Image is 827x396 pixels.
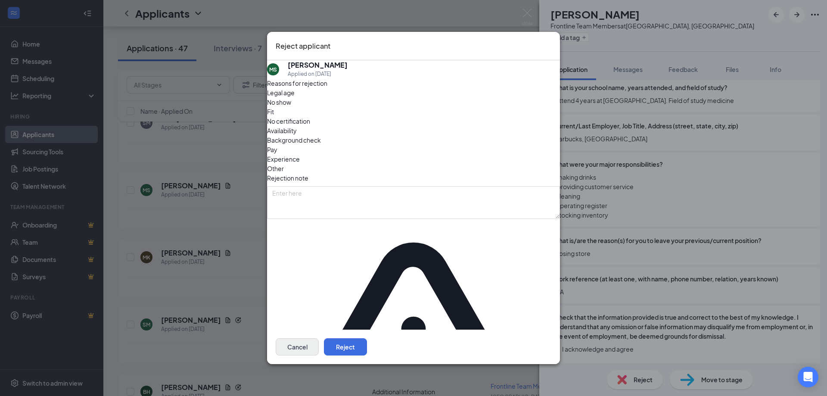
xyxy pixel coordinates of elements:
button: Cancel [276,338,319,355]
span: No certification [267,116,310,126]
span: Legal age [267,88,295,97]
button: Reject [324,338,367,355]
span: Availability [267,126,297,135]
h3: Reject applicant [276,41,330,52]
div: Open Intercom Messenger [798,367,818,387]
div: Applied on [DATE] [288,70,348,78]
span: Fit [267,107,274,116]
span: Background check [267,135,321,145]
h5: [PERSON_NAME] [288,60,348,70]
span: Pay [267,145,277,154]
div: MS [269,66,277,73]
span: No show [267,97,291,107]
span: Reasons for rejection [267,79,327,87]
span: Rejection note [267,174,308,182]
span: Experience [267,154,300,164]
span: Other [267,164,284,173]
